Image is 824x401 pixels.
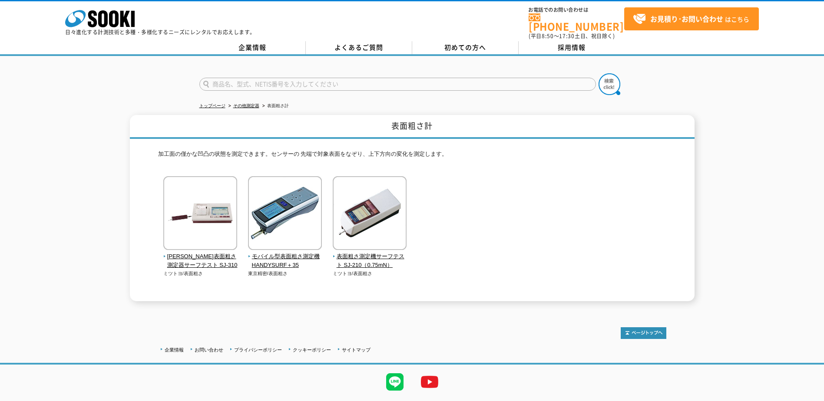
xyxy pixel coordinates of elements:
input: 商品名、型式、NETIS番号を入力してください [199,78,596,91]
a: 採用情報 [519,41,625,54]
a: [PERSON_NAME]表面粗さ測定器サーフテスト SJ-310 [163,244,238,270]
img: 小形表面粗さ測定器サーフテスト SJ-310 [163,176,237,252]
span: 17:30 [559,32,575,40]
p: 加工面の僅かな凹凸の状態を測定できます。センサーの 先端で対象表面をなぞり、上下方向の変化を測定します。 [158,150,666,163]
img: 表面粗さ測定機サーフテスト SJ-210（0.75mN） [333,176,407,252]
img: YouTube [412,365,447,399]
a: お問い合わせ [195,347,223,352]
a: クッキーポリシー [293,347,331,352]
span: お電話でのお問い合わせは [529,7,624,13]
span: はこちら [633,13,749,26]
strong: お見積り･お問い合わせ [650,13,723,24]
span: 表面粗さ測定機サーフテスト SJ-210（0.75mN） [333,252,407,270]
a: サイトマップ [342,347,371,352]
a: 表面粗さ測定機サーフテスト SJ-210（0.75mN） [333,244,407,270]
a: よくあるご質問 [306,41,412,54]
img: トップページへ [621,327,666,339]
span: 初めての方へ [444,43,486,52]
span: モバイル型表面粗さ測定機 HANDYSURF＋35 [248,252,322,270]
h1: 表面粗さ計 [130,115,695,139]
a: [PHONE_NUMBER] [529,13,624,31]
li: 表面粗さ計 [261,102,289,111]
p: 東京精密/表面粗さ [248,270,322,277]
a: 初めての方へ [412,41,519,54]
img: btn_search.png [599,73,620,95]
img: モバイル型表面粗さ測定機 HANDYSURF＋35 [248,176,322,252]
p: 日々進化する計測技術と多種・多様化するニーズにレンタルでお応えします。 [65,30,255,35]
a: モバイル型表面粗さ測定機 HANDYSURF＋35 [248,244,322,270]
p: ミツトヨ/表面粗さ [333,270,407,277]
a: 企業情報 [165,347,184,352]
a: お見積り･お問い合わせはこちら [624,7,759,30]
span: 8:50 [542,32,554,40]
span: (平日 ～ 土日、祝日除く) [529,32,615,40]
img: LINE [377,365,412,399]
a: 企業情報 [199,41,306,54]
p: ミツトヨ/表面粗さ [163,270,238,277]
a: トップページ [199,103,225,108]
a: プライバシーポリシー [234,347,282,352]
span: [PERSON_NAME]表面粗さ測定器サーフテスト SJ-310 [163,252,238,270]
a: その他測定器 [233,103,259,108]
